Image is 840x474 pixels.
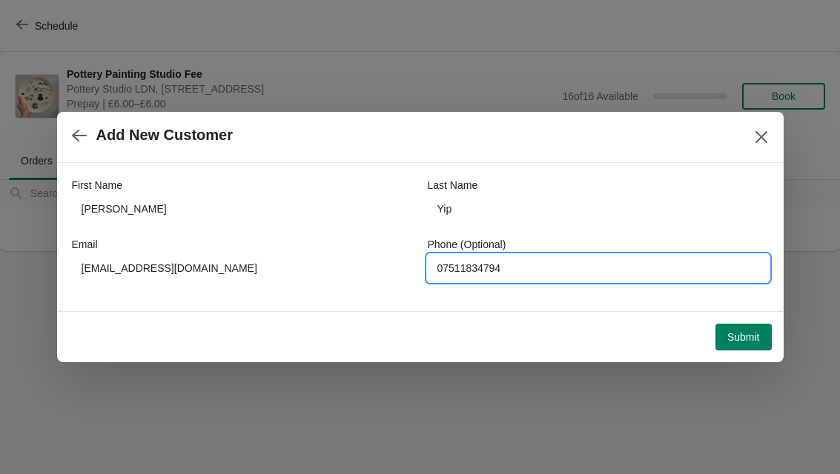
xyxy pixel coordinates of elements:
[96,127,233,144] h2: Add New Customer
[72,237,98,252] label: Email
[72,196,413,222] input: John
[428,237,506,252] label: Phone (Optional)
[727,331,760,343] span: Submit
[428,178,478,193] label: Last Name
[72,178,122,193] label: First Name
[72,255,413,281] input: Enter your email
[428,255,769,281] input: Enter your phone number
[428,196,769,222] input: Smith
[748,124,775,150] button: Close
[715,324,772,350] button: Submit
